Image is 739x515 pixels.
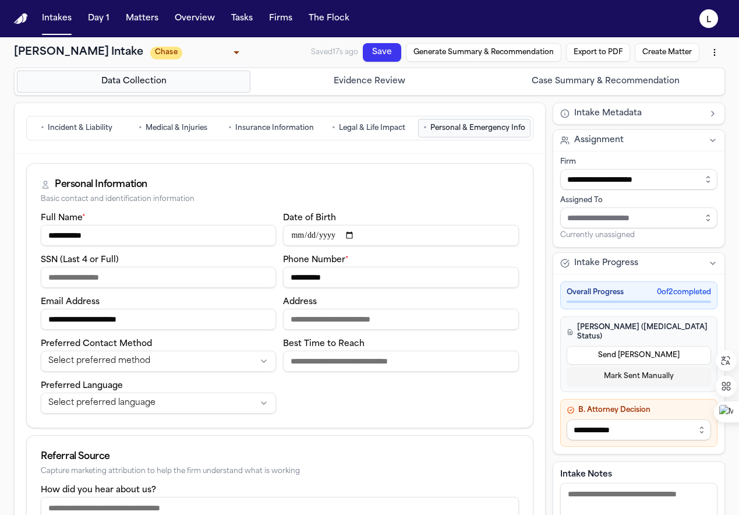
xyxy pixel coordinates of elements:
[283,298,317,306] label: Address
[339,124,405,133] span: Legal & Life Impact
[41,382,123,390] label: Preferred Language
[566,43,630,62] button: Export to PDF
[150,47,182,59] span: Chase
[304,8,354,29] button: The Flock
[41,309,276,330] input: Email address
[41,256,119,264] label: SSN (Last 4 or Full)
[311,49,358,56] span: Saved 17s ago
[41,195,519,204] div: Basic contact and identification information
[253,70,486,93] button: Go to Evidence Review step
[41,225,276,246] input: Full name
[283,340,365,348] label: Best Time to Reach
[14,44,143,61] h1: [PERSON_NAME] Intake
[553,253,724,274] button: Intake Progress
[235,124,314,133] span: Insurance Information
[321,119,416,137] button: Go to Legal & Life Impact
[567,323,711,341] h4: [PERSON_NAME] ([MEDICAL_DATA] Status)
[657,288,711,297] span: 0 of 2 completed
[574,108,642,119] span: Intake Metadata
[41,467,519,476] div: Capture marketing attribution to help the firm understand what is working
[41,340,152,348] label: Preferred Contact Method
[170,8,220,29] button: Overview
[17,70,722,93] nav: Intake steps
[283,256,349,264] label: Phone Number
[29,119,123,137] button: Go to Incident & Liability
[83,8,114,29] button: Day 1
[48,124,112,133] span: Incident & Liability
[227,8,257,29] button: Tasks
[560,157,717,167] div: Firm
[635,43,699,62] button: Create Matter
[283,214,336,223] label: Date of Birth
[567,288,624,297] span: Overall Progress
[41,122,44,134] span: •
[41,267,276,288] input: SSN
[363,43,401,62] button: Save
[489,70,722,93] button: Go to Case Summary & Recommendation step
[574,257,638,269] span: Intake Progress
[560,207,717,228] input: Assign to staff member
[37,8,76,29] button: Intakes
[553,103,724,124] button: Intake Metadata
[14,13,28,24] a: Home
[228,122,232,134] span: •
[41,298,100,306] label: Email Address
[430,124,525,133] span: Personal & Emergency Info
[560,196,717,205] div: Assigned To
[17,70,250,93] button: Go to Data Collection step
[150,44,243,61] div: Update intake status
[139,122,142,134] span: •
[121,8,163,29] button: Matters
[332,122,335,134] span: •
[704,42,725,63] button: More actions
[283,225,518,246] input: Date of birth
[41,214,86,223] label: Full Name
[283,351,518,372] input: Best time to reach
[574,135,624,146] span: Assignment
[55,178,147,192] div: Personal Information
[567,367,711,386] button: Mark Sent Manually
[423,122,427,134] span: •
[560,469,717,481] label: Intake Notes
[567,346,711,365] button: Send [PERSON_NAME]
[146,124,207,133] span: Medical & Injuries
[553,130,724,151] button: Assignment
[264,8,297,29] button: Firms
[41,450,519,464] div: Referral Source
[14,13,28,24] img: Finch Logo
[567,405,711,415] h4: B. Attorney Decision
[560,231,635,240] span: Currently unassigned
[223,119,319,137] button: Go to Insurance Information
[406,43,561,62] button: Generate Summary & Recommendation
[418,119,531,137] button: Go to Personal & Emergency Info
[283,267,518,288] input: Phone number
[283,309,518,330] input: Address
[560,169,717,190] input: Select firm
[41,486,156,495] label: How did you hear about us?
[126,119,220,137] button: Go to Medical & Injuries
